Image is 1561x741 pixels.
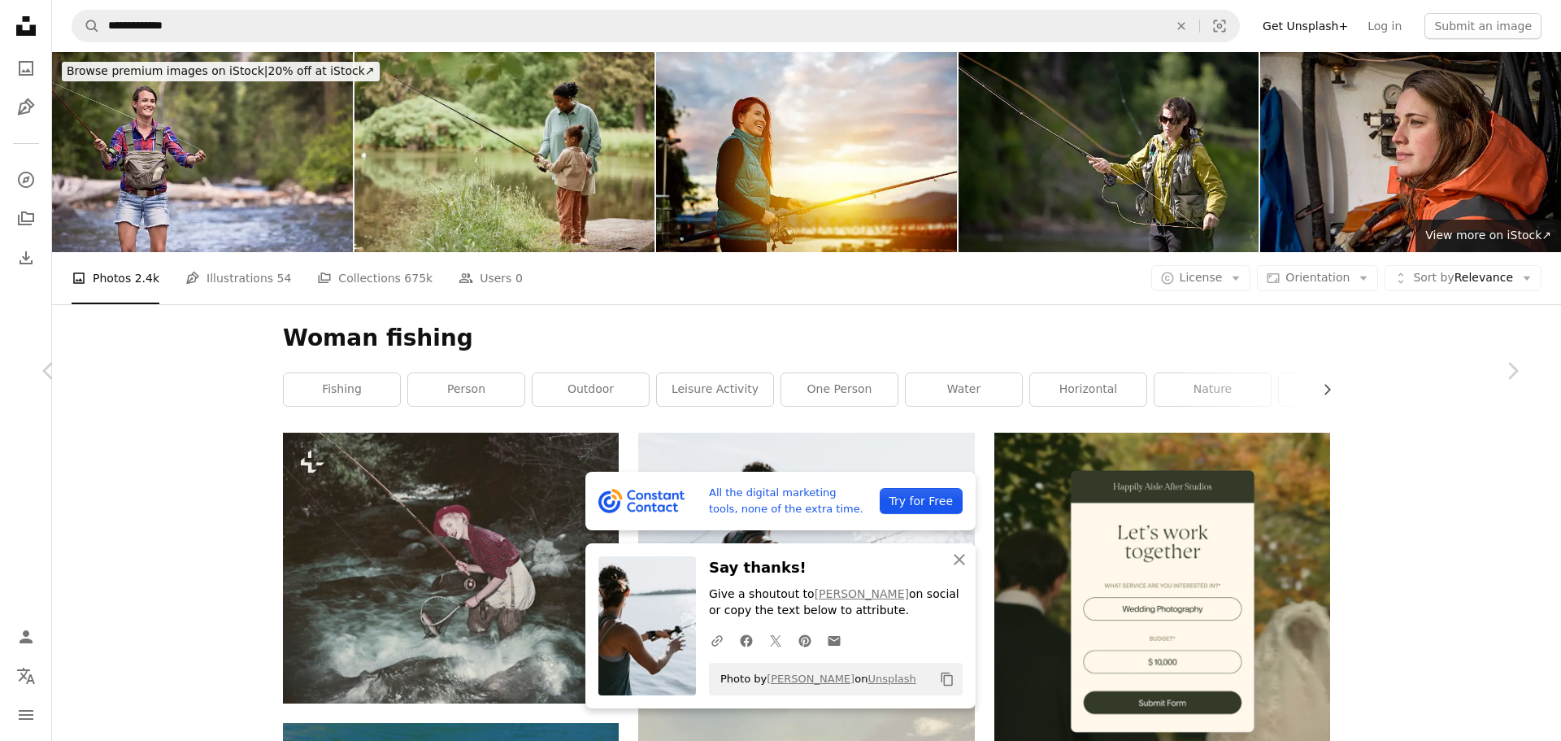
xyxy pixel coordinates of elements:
img: Portrait of a Fisherwoman [1260,52,1561,252]
img: a man standing in a river holding a fishing net [283,433,619,703]
a: Explore [10,163,42,196]
img: file-1643061002856-0f96dc078c63image [598,489,685,513]
a: Share on Facebook [732,624,761,656]
a: All the digital marketing tools, none of the extra time.Try for Free [585,472,976,530]
button: Menu [10,699,42,731]
form: Find visuals sitewide [72,10,1240,42]
button: Copy to clipboard [933,665,961,693]
a: water [906,373,1022,406]
a: outdoor [533,373,649,406]
span: All the digital marketing tools, none of the extra time. [709,485,867,517]
button: Submit an image [1424,13,1541,39]
a: View more on iStock↗ [1415,220,1561,252]
a: leisure activity [657,373,773,406]
img: enjoy fishing hobby [656,52,957,252]
span: View more on iStock ↗ [1425,229,1551,242]
a: one person [781,373,898,406]
a: a man standing in a river holding a fishing net [283,560,619,575]
span: 675k [404,269,433,287]
img: Woman in nature fly fishing for trout wearing sunglasses [959,52,1259,252]
button: Language [10,660,42,692]
a: human [1279,373,1395,406]
a: Unsplash [867,673,915,685]
span: Photo by on [712,666,916,692]
div: Try for Free [880,488,963,514]
a: Share over email [820,624,849,656]
a: Log in / Sign up [10,621,42,653]
span: Orientation [1285,271,1350,284]
span: Relevance [1413,270,1513,286]
a: person [408,373,524,406]
a: [PERSON_NAME] [767,673,854,685]
span: License [1180,271,1223,284]
span: Browse premium images on iStock | [67,64,267,77]
span: 20% off at iStock ↗ [67,64,375,77]
a: Users 0 [459,252,523,304]
button: Orientation [1257,265,1378,291]
a: Next [1463,293,1561,449]
button: scroll list to the right [1312,373,1330,406]
h3: Say thanks! [709,556,963,580]
a: Download History [10,242,42,274]
img: Fly Fishing For Trout on a Western United States River. [52,52,353,252]
a: Browse premium images on iStock|20% off at iStock↗ [52,52,389,91]
a: fishing [284,373,400,406]
span: 0 [515,269,523,287]
a: Share on Twitter [761,624,790,656]
img: Side view caring black mother teaching little girl fishing [354,52,655,252]
span: Sort by [1413,271,1454,284]
span: 54 [277,269,292,287]
button: Search Unsplash [72,11,100,41]
a: horizontal [1030,373,1146,406]
a: [PERSON_NAME] [815,587,909,600]
a: Get Unsplash+ [1253,13,1358,39]
p: Give a shoutout to on social or copy the text below to attribute. [709,586,963,619]
button: License [1151,265,1251,291]
button: Visual search [1200,11,1239,41]
a: Illustrations 54 [185,252,291,304]
a: Collections 675k [317,252,433,304]
button: Clear [1163,11,1199,41]
button: Sort byRelevance [1385,265,1541,291]
a: Illustrations [10,91,42,124]
a: nature [1154,373,1271,406]
a: Photos [10,52,42,85]
h1: Woman fishing [283,324,1330,353]
a: Log in [1358,13,1411,39]
a: Collections [10,203,42,235]
img: woman holding fishing rod [638,433,974,656]
a: Share on Pinterest [790,624,820,656]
